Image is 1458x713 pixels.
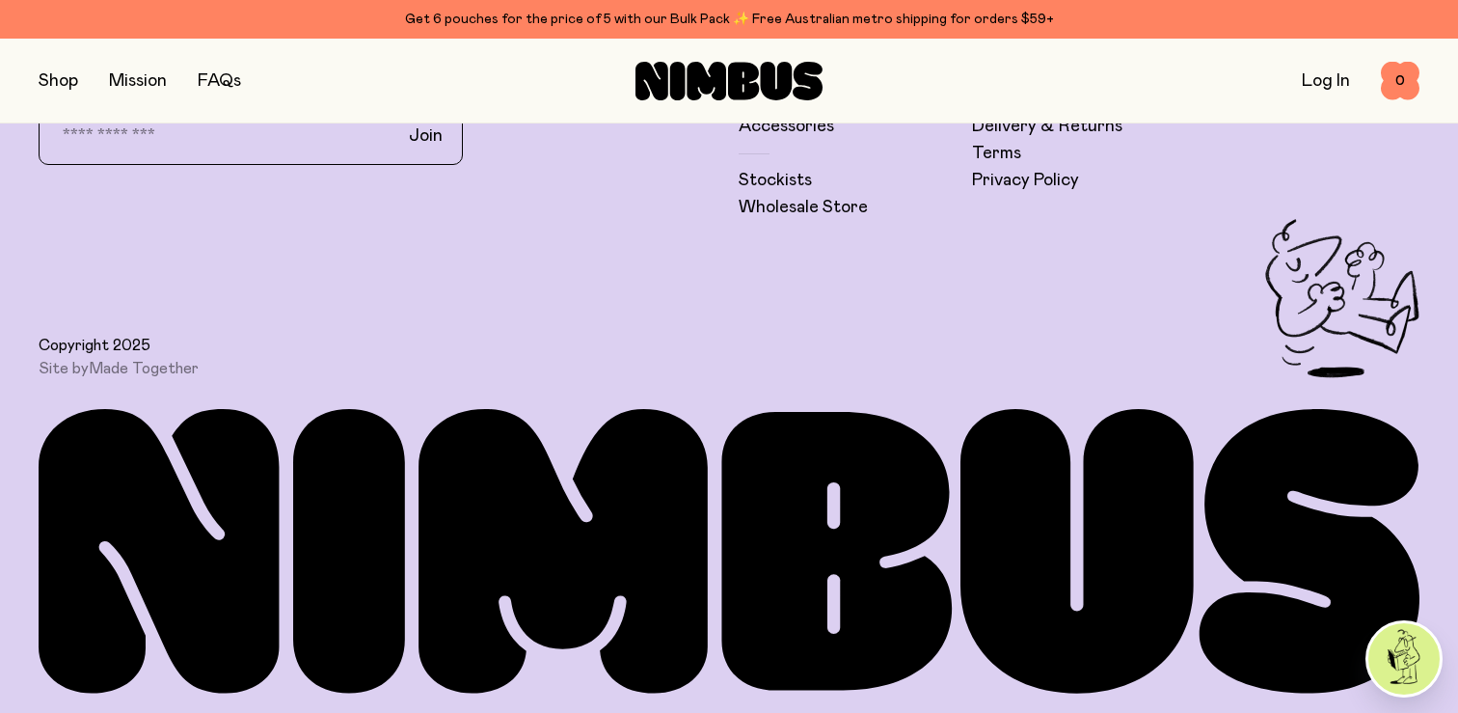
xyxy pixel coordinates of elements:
[739,169,812,192] a: Stockists
[972,115,1122,138] a: Delivery & Returns
[109,72,167,90] a: Mission
[39,336,150,355] span: Copyright 2025
[39,359,199,378] span: Site by
[1381,62,1419,100] button: 0
[972,142,1021,165] a: Terms
[972,169,1079,192] a: Privacy Policy
[89,361,199,376] a: Made Together
[739,115,834,138] a: Accessories
[739,196,868,219] a: Wholesale Store
[1302,72,1350,90] a: Log In
[1368,623,1440,695] img: agent
[409,124,443,148] span: Join
[198,72,241,90] a: FAQs
[393,116,458,156] button: Join
[39,8,1419,31] div: Get 6 pouches for the price of 5 with our Bulk Pack ✨ Free Australian metro shipping for orders $59+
